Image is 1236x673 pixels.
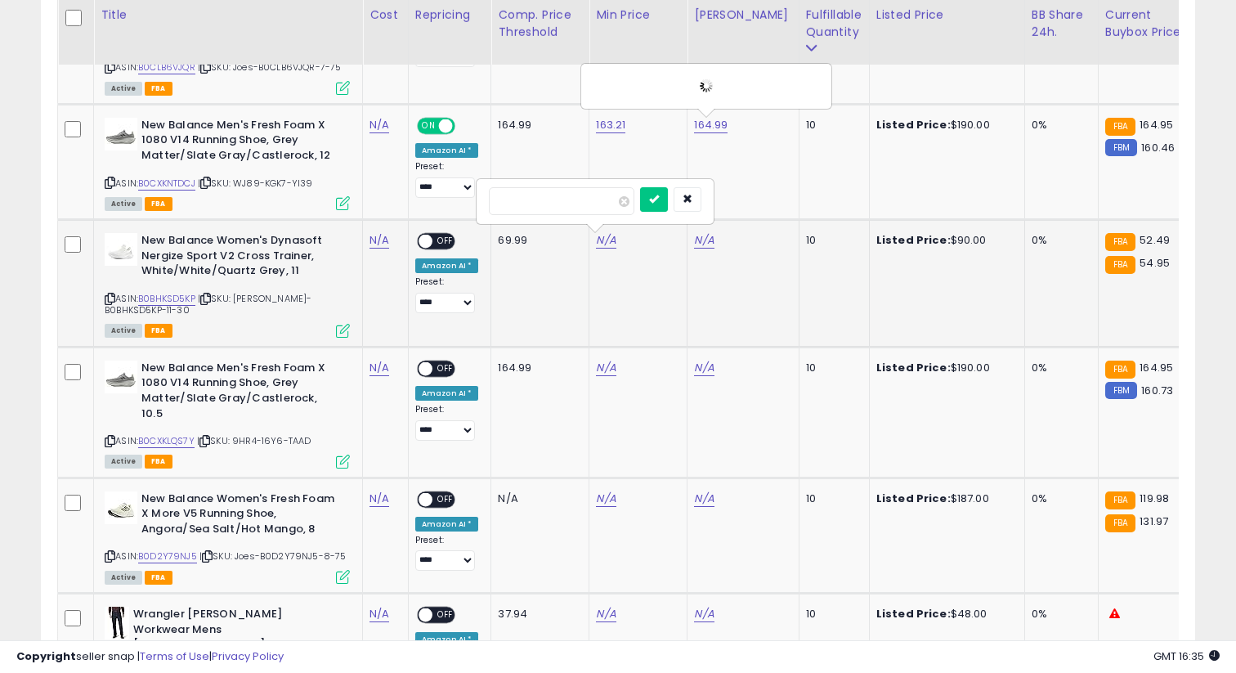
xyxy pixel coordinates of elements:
[16,649,284,665] div: seller snap | |
[1032,7,1091,41] div: BB Share 24h.
[415,143,479,158] div: Amazon AI *
[806,491,857,506] div: 10
[876,118,1012,132] div: $190.00
[138,61,195,74] a: B0CLB6VJQR
[694,117,728,133] a: 164.99
[694,232,714,249] a: N/A
[138,550,197,563] a: B0D2Y79NJ5
[876,491,951,506] b: Listed Price:
[16,648,76,664] strong: Copyright
[415,258,479,273] div: Amazon AI *
[199,550,347,563] span: | SKU: Joes-B0D2Y79NJ5-8-75
[1105,139,1137,156] small: FBM
[876,607,1012,621] div: $48.00
[198,177,313,190] span: | SKU: WJ89-KGK7-YI39
[145,82,172,96] span: FBA
[369,491,389,507] a: N/A
[415,7,485,24] div: Repricing
[105,233,137,266] img: 218NkgqUKKL._SL40_.jpg
[1140,514,1168,529] span: 131.97
[419,119,439,132] span: ON
[1141,140,1175,155] span: 160.46
[806,361,857,375] div: 10
[105,607,129,639] img: 31Bzen727SL._SL40_.jpg
[876,233,1012,248] div: $90.00
[105,197,142,211] span: All listings currently available for purchase on Amazon
[415,404,479,441] div: Preset:
[498,361,576,375] div: 164.99
[1105,7,1189,41] div: Current Buybox Price
[498,7,582,41] div: Comp. Price Threshold
[105,491,350,582] div: ASIN:
[596,232,616,249] a: N/A
[138,434,195,448] a: B0CXKLQS7Y
[105,361,137,393] img: 41OmHRQw9yL._SL40_.jpg
[1105,514,1135,532] small: FBA
[141,118,340,168] b: New Balance Men's Fresh Foam X 1080 V14 Running Shoe, Grey Matter/Slate Gray/Castlerock, 12
[415,386,479,401] div: Amazon AI *
[1141,383,1173,398] span: 160.73
[498,491,576,506] div: N/A
[498,233,576,248] div: 69.99
[197,434,311,447] span: | SKU: 9HR4-16Y6-TAAD
[369,7,401,24] div: Cost
[432,361,459,375] span: OFF
[1032,607,1086,621] div: 0%
[415,161,479,198] div: Preset:
[1032,118,1086,132] div: 0%
[105,491,137,524] img: 317i-1-d-sL._SL40_.jpg
[1105,361,1135,379] small: FBA
[806,233,857,248] div: 10
[140,648,209,664] a: Terms of Use
[1140,232,1170,248] span: 52.49
[1153,648,1220,664] span: 2025-09-10 16:35 GMT
[1032,491,1086,506] div: 0%
[876,232,951,248] b: Listed Price:
[145,571,172,585] span: FBA
[432,235,459,249] span: OFF
[145,324,172,338] span: FBA
[141,233,340,283] b: New Balance Women's Dynasoft Nergize Sport V2 Cross Trainer, White/White/Quartz Grey, 11
[498,607,576,621] div: 37.94
[105,324,142,338] span: All listings currently available for purchase on Amazon
[876,491,1012,506] div: $187.00
[694,491,714,507] a: N/A
[694,360,714,376] a: N/A
[105,82,142,96] span: All listings currently available for purchase on Amazon
[1105,118,1135,136] small: FBA
[1140,255,1170,271] span: 54.95
[141,491,340,541] b: New Balance Women's Fresh Foam X More V5 Running Shoe, Angora/Sea Salt/Hot Mango, 8
[212,648,284,664] a: Privacy Policy
[138,177,195,191] a: B0CXKNTDCJ
[145,455,172,469] span: FBA
[105,118,137,150] img: 41OmHRQw9yL._SL40_.jpg
[105,233,350,336] div: ASIN:
[432,492,459,506] span: OFF
[415,535,479,572] div: Preset:
[1140,117,1173,132] span: 164.95
[415,517,479,532] div: Amazon AI *
[876,361,1012,375] div: $190.00
[806,118,857,132] div: 10
[1105,491,1135,509] small: FBA
[876,7,1018,24] div: Listed Price
[806,607,857,621] div: 10
[369,232,389,249] a: N/A
[369,606,389,622] a: N/A
[1140,491,1169,506] span: 119.98
[141,361,340,425] b: New Balance Men's Fresh Foam X 1080 V14 Running Shoe, Grey Matter/Slate Gray/Castlerock, 10.5
[694,7,791,24] div: [PERSON_NAME]
[145,197,172,211] span: FBA
[694,606,714,622] a: N/A
[596,491,616,507] a: N/A
[876,360,951,375] b: Listed Price:
[453,119,479,132] span: OFF
[1140,360,1173,375] span: 164.95
[105,292,311,316] span: | SKU: [PERSON_NAME]-B0BHKSD5KP-11-30
[105,118,350,209] div: ASIN:
[498,118,576,132] div: 164.99
[596,360,616,376] a: N/A
[1105,233,1135,251] small: FBA
[1105,382,1137,399] small: FBM
[876,117,951,132] b: Listed Price:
